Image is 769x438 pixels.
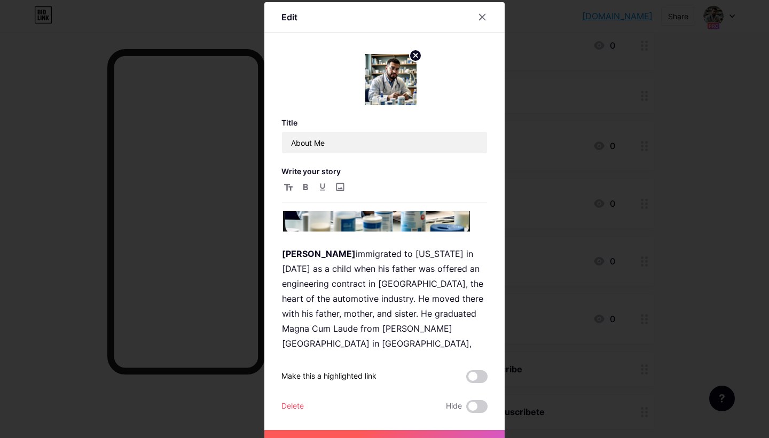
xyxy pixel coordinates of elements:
span: Hide [446,400,462,413]
div: Make this a highlighted link [281,370,376,383]
img: link_thumbnail [365,54,417,105]
strong: [PERSON_NAME] [282,248,356,259]
input: Title [282,132,487,153]
p: immigrated to [US_STATE] in [DATE] as a child when his father was offered an engineering contract... [282,246,487,366]
div: Edit [281,11,297,24]
h3: Title [281,118,488,127]
h3: Write your story [281,167,488,176]
div: Delete [281,400,304,413]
